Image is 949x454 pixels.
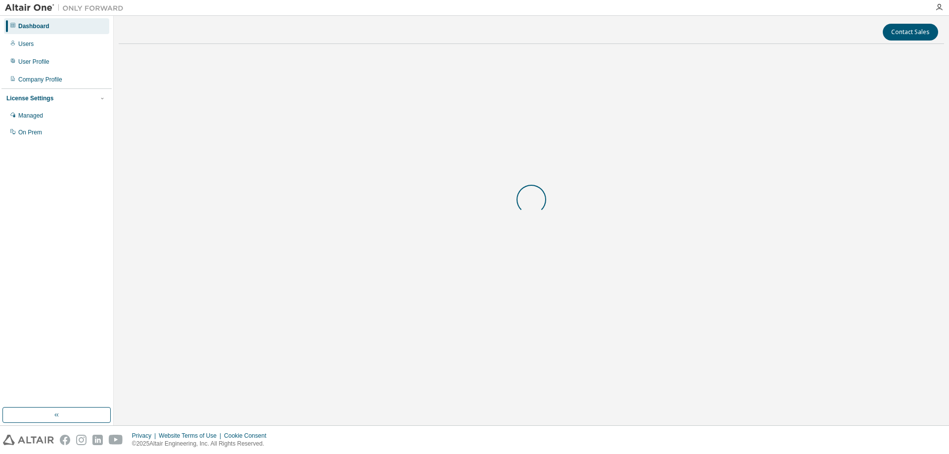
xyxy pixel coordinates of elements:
p: © 2025 Altair Engineering, Inc. All Rights Reserved. [132,440,272,448]
div: On Prem [18,128,42,136]
img: facebook.svg [60,435,70,445]
div: User Profile [18,58,49,66]
img: linkedin.svg [92,435,103,445]
div: Dashboard [18,22,49,30]
div: Users [18,40,34,48]
img: instagram.svg [76,435,86,445]
div: Cookie Consent [224,432,272,440]
div: Privacy [132,432,159,440]
img: altair_logo.svg [3,435,54,445]
img: youtube.svg [109,435,123,445]
div: Website Terms of Use [159,432,224,440]
img: Altair One [5,3,129,13]
button: Contact Sales [883,24,938,41]
div: Company Profile [18,76,62,83]
div: License Settings [6,94,53,102]
div: Managed [18,112,43,120]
